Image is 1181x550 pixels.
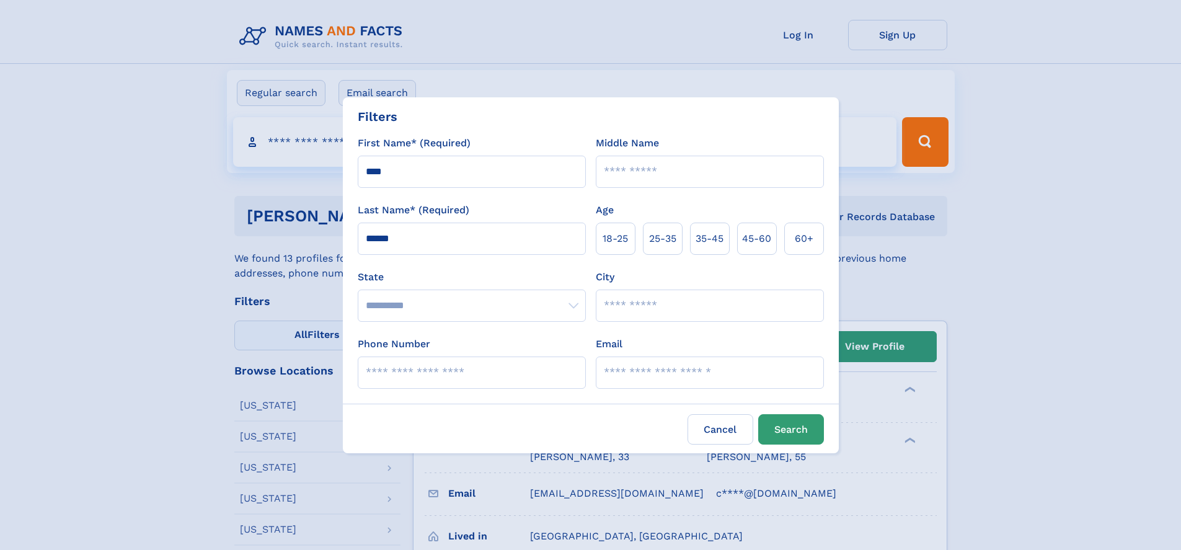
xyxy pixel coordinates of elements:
button: Search [758,414,824,445]
span: 25‑35 [649,231,676,246]
label: Age [596,203,614,218]
label: City [596,270,614,285]
label: Middle Name [596,136,659,151]
span: 45‑60 [742,231,771,246]
label: State [358,270,586,285]
span: 60+ [795,231,813,246]
label: First Name* (Required) [358,136,471,151]
label: Last Name* (Required) [358,203,469,218]
span: 18‑25 [603,231,628,246]
label: Email [596,337,622,352]
span: 35‑45 [696,231,723,246]
label: Phone Number [358,337,430,352]
div: Filters [358,107,397,126]
label: Cancel [688,414,753,445]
